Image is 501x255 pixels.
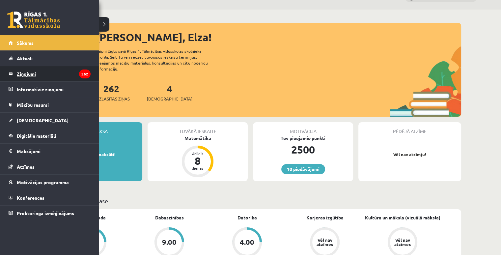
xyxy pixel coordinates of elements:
span: Proktoringa izmēģinājums [17,210,74,216]
div: Tev pieejamie punkti [253,135,353,142]
a: 10 piedāvājumi [281,164,325,174]
a: Dabaszinības [155,214,184,221]
legend: Informatīvie ziņojumi [17,82,91,97]
legend: Maksājumi [17,144,91,159]
div: Pēdējā atzīme [358,122,461,135]
a: Mācību resursi [9,97,91,112]
div: Vēl nav atzīmes [316,238,334,246]
span: Mācību resursi [17,102,49,108]
a: Proktoringa izmēģinājums [9,206,91,221]
span: [DEMOGRAPHIC_DATA] [147,96,192,102]
a: [DEMOGRAPHIC_DATA] [9,113,91,128]
a: Konferences [9,190,91,205]
a: Matemātika Atlicis 8 dienas [148,135,248,178]
span: Neizlasītās ziņas [93,96,130,102]
div: 2500 [253,142,353,157]
legend: Ziņojumi [17,66,91,81]
span: Konferences [17,195,44,201]
a: Atzīmes [9,159,91,174]
div: [PERSON_NAME], Elza! [96,29,461,45]
span: Aktuāli [17,55,33,61]
div: Atlicis [188,152,208,156]
div: 9.00 [162,239,177,246]
p: Mācību plāns 10.b2 klase [42,196,459,205]
div: dienas [188,166,208,170]
div: 8 [188,156,208,166]
a: Karjeras izglītība [306,214,344,221]
div: Motivācija [253,122,353,135]
a: Sākums [9,35,91,50]
a: Motivācijas programma [9,175,91,190]
a: Informatīvie ziņojumi [9,82,91,97]
div: 4.00 [240,239,254,246]
div: Tuvākā ieskaite [148,122,248,135]
a: Aktuāli [9,51,91,66]
span: Digitālie materiāli [17,133,56,139]
a: Ziņojumi262 [9,66,91,81]
a: Rīgas 1. Tālmācības vidusskola [7,12,60,28]
a: Maksājumi [9,144,91,159]
span: Atzīmes [17,164,35,170]
span: Sākums [17,40,34,46]
a: 4[DEMOGRAPHIC_DATA] [147,83,192,102]
a: 262Neizlasītās ziņas [93,83,130,102]
a: Digitālie materiāli [9,128,91,143]
div: Matemātika [148,135,248,142]
p: Vēl nav atzīmju! [362,151,458,158]
span: Motivācijas programma [17,179,69,185]
a: Datorika [237,214,257,221]
div: Laipni lūgts savā Rīgas 1. Tālmācības vidusskolas skolnieka profilā. Šeit Tu vari redzēt tuvojošo... [96,48,219,72]
a: Kultūra un māksla (vizuālā māksla) [365,214,440,221]
i: 262 [79,70,91,78]
div: Vēl nav atzīmes [393,238,412,246]
span: [DEMOGRAPHIC_DATA] [17,117,69,123]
